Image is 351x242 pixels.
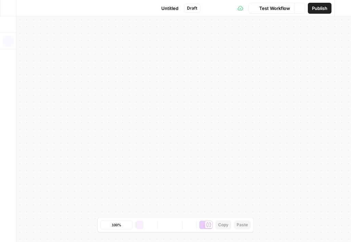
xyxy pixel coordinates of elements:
[308,3,331,14] button: Publish
[215,220,231,229] button: Copy
[161,5,178,12] span: Untitled
[151,3,183,14] button: Untitled
[249,3,294,14] button: Test Workflow
[312,5,327,12] span: Publish
[259,5,290,12] span: Test Workflow
[237,222,248,228] span: Paste
[112,222,121,228] span: 100%
[218,222,228,228] span: Copy
[187,5,197,11] span: Draft
[234,220,251,229] button: Paste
